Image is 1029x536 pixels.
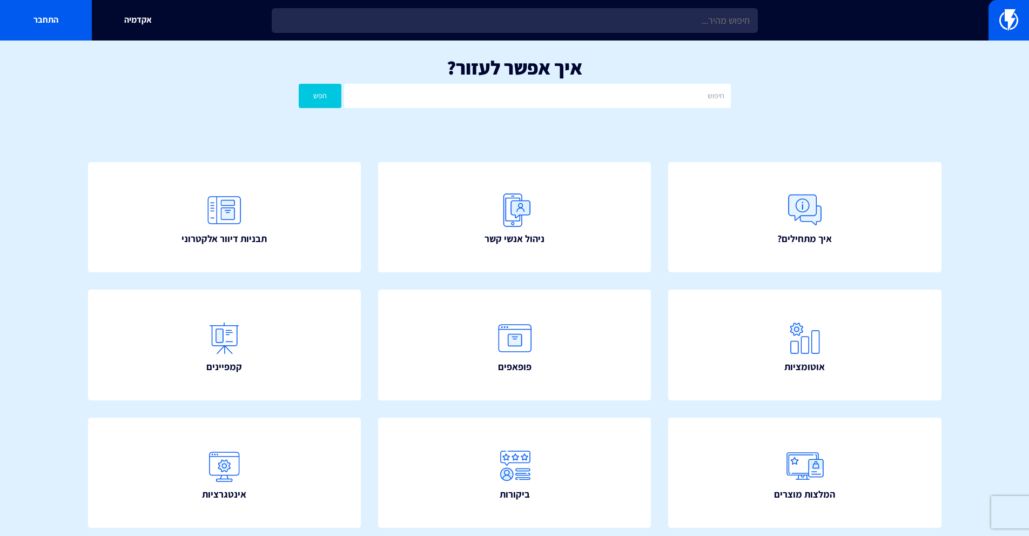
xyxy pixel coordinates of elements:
a: איך מתחילים? [668,162,941,273]
span: פופאפים [498,360,532,374]
span: המלצות מוצרים [774,487,835,501]
span: ביקורות [500,487,530,501]
a: אינטגרציות [88,418,361,528]
a: המלצות מוצרים [668,418,941,528]
a: ניהול אנשי קשר [378,162,651,273]
a: תבניות דיוור אלקטרוני [88,162,361,273]
button: חפש [299,84,342,108]
input: חיפוש [344,84,730,108]
a: אוטומציות [668,290,941,400]
a: ביקורות [378,418,651,528]
input: חיפוש מהיר... [272,8,758,33]
span: תבניות דיוור אלקטרוני [181,232,267,246]
a: קמפיינים [88,290,361,400]
span: קמפיינים [206,360,242,374]
a: פופאפים [378,290,651,400]
span: אינטגרציות [202,487,246,501]
h1: איך אפשר לעזור? [16,57,1013,78]
span: ניהול אנשי קשר [485,232,544,246]
span: אוטומציות [784,360,825,374]
span: איך מתחילים? [777,232,832,246]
